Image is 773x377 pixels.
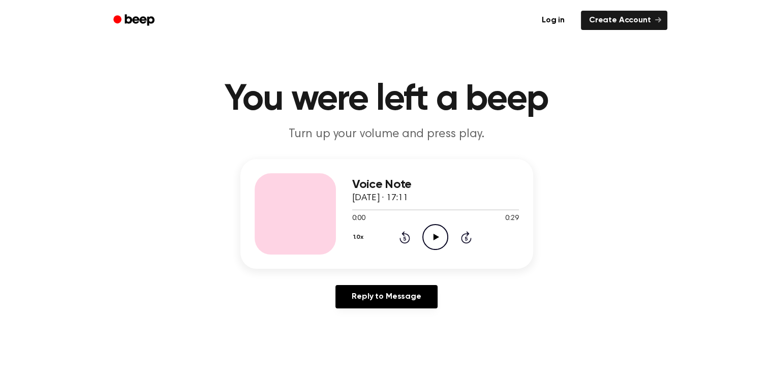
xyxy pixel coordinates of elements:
[335,285,437,308] a: Reply to Message
[352,229,367,246] button: 1.0x
[352,194,408,203] span: [DATE] · 17:11
[352,213,365,224] span: 0:00
[581,11,667,30] a: Create Account
[127,81,647,118] h1: You were left a beep
[352,178,519,192] h3: Voice Note
[192,126,582,143] p: Turn up your volume and press play.
[106,11,164,30] a: Beep
[505,213,518,224] span: 0:29
[532,9,575,32] a: Log in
